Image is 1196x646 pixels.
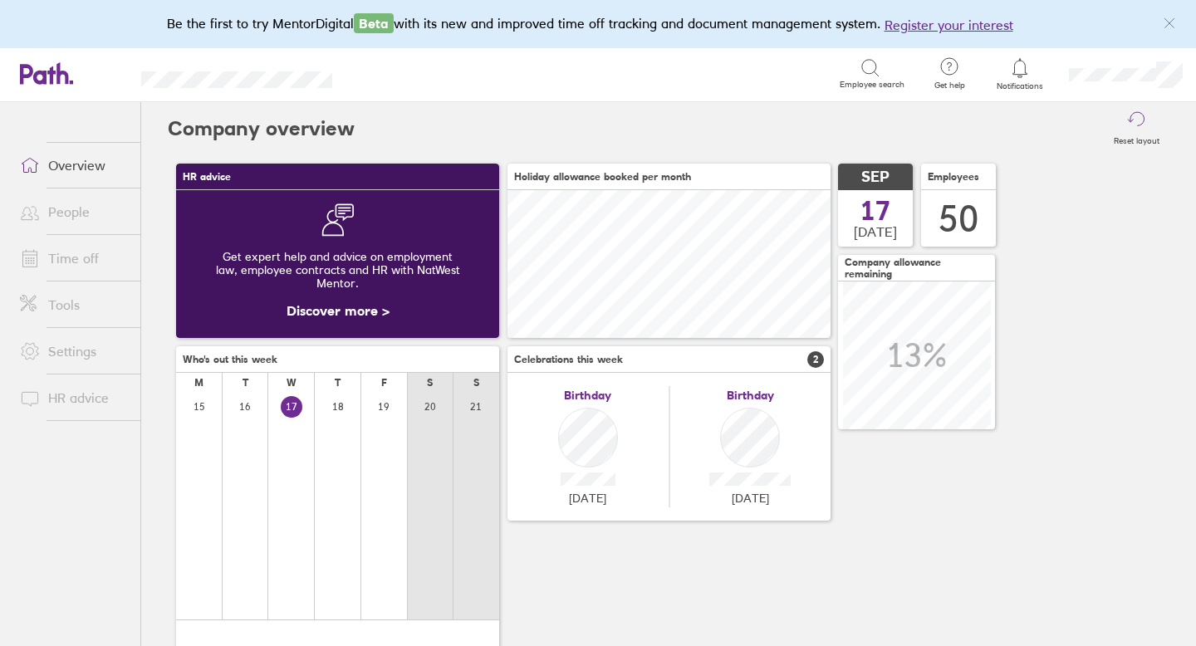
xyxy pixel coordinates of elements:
span: Who's out this week [183,354,277,365]
a: Tools [7,288,140,321]
div: F [381,377,387,389]
a: Overview [7,149,140,182]
div: T [335,377,341,389]
span: Employee search [840,80,904,90]
span: Employees [928,171,979,183]
span: [DATE] [569,492,606,505]
div: Search [377,66,419,81]
span: Holiday allowance booked per month [514,171,691,183]
div: S [427,377,433,389]
h2: Company overview [168,102,355,155]
div: Be the first to try MentorDigital with its new and improved time off tracking and document manage... [167,13,1030,35]
span: HR advice [183,171,231,183]
span: 2 [807,351,824,368]
span: Company allowance remaining [845,257,988,280]
div: S [473,377,479,389]
div: T [243,377,248,389]
span: 17 [860,198,890,224]
div: M [194,377,203,389]
div: 50 [939,198,978,240]
span: SEP [861,169,890,186]
button: Reset layout [1104,102,1169,155]
a: Notifications [993,56,1047,91]
div: W [287,377,297,389]
span: Notifications [993,81,1047,91]
label: Reset layout [1104,131,1169,146]
div: Get expert help and advice on employment law, employee contracts and HR with NatWest Mentor. [189,237,486,303]
a: Time off [7,242,140,275]
a: People [7,195,140,228]
a: HR advice [7,381,140,414]
a: Discover more > [287,302,390,319]
span: Birthday [564,389,611,402]
span: [DATE] [732,492,769,505]
span: Celebrations this week [514,354,623,365]
span: Birthday [727,389,774,402]
span: [DATE] [854,224,897,239]
span: Beta [354,13,394,33]
span: Get help [923,81,977,91]
button: Register your interest [885,15,1013,35]
a: Settings [7,335,140,368]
